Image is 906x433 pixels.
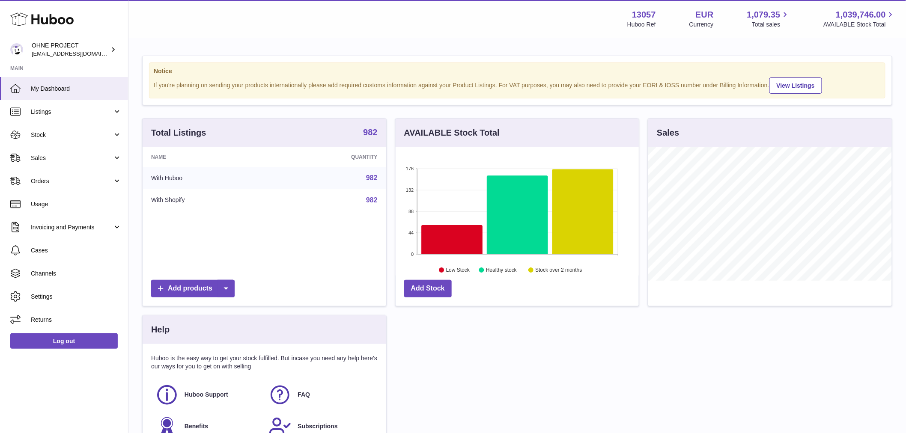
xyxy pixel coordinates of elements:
[274,147,386,167] th: Quantity
[632,9,656,21] strong: 13057
[154,67,881,75] strong: Notice
[151,280,235,297] a: Add products
[10,333,118,349] a: Log out
[366,174,378,181] a: 982
[154,76,881,94] div: If you're planning on sending your products internationally please add required customs informati...
[143,147,274,167] th: Name
[31,177,113,185] span: Orders
[363,128,377,138] a: 982
[31,200,122,208] span: Usage
[404,127,500,139] h3: AVAILABLE Stock Total
[31,270,122,278] span: Channels
[446,267,470,273] text: Low Stock
[31,131,113,139] span: Stock
[406,187,414,193] text: 132
[408,230,414,235] text: 44
[298,391,310,399] span: FAQ
[298,422,337,430] span: Subscriptions
[143,189,274,211] td: With Shopify
[769,77,822,94] a: View Listings
[143,167,274,189] td: With Huboo
[31,316,122,324] span: Returns
[185,391,228,399] span: Huboo Support
[823,9,896,29] a: 1,039,746.00 AVAILABLE Stock Total
[31,293,122,301] span: Settings
[155,383,260,406] a: Huboo Support
[151,127,206,139] h3: Total Listings
[31,85,122,93] span: My Dashboard
[363,128,377,136] strong: 982
[31,223,113,231] span: Invoicing and Payments
[151,354,378,371] p: Huboo is the easy way to get your stock fulfilled. But incase you need any help here's our ways f...
[31,108,113,116] span: Listings
[406,166,414,171] text: 176
[32,42,109,58] div: OHNE PROJECT
[268,383,373,406] a: FAQ
[486,267,517,273] text: Healthy stock
[32,50,126,57] span: [EMAIL_ADDRESS][DOMAIN_NAME]
[747,9,781,21] span: 1,079.35
[151,324,170,335] h3: Help
[627,21,656,29] div: Huboo Ref
[695,9,713,21] strong: EUR
[366,196,378,204] a: 982
[823,21,896,29] span: AVAILABLE Stock Total
[404,280,452,297] a: Add Stock
[31,154,113,162] span: Sales
[535,267,582,273] text: Stock over 2 months
[747,9,790,29] a: 1,079.35 Total sales
[752,21,790,29] span: Total sales
[657,127,679,139] h3: Sales
[408,209,414,214] text: 88
[836,9,886,21] span: 1,039,746.00
[689,21,714,29] div: Currency
[10,43,23,56] img: internalAdmin-13057@internal.huboo.com
[185,422,208,430] span: Benefits
[411,252,414,257] text: 0
[31,246,122,255] span: Cases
